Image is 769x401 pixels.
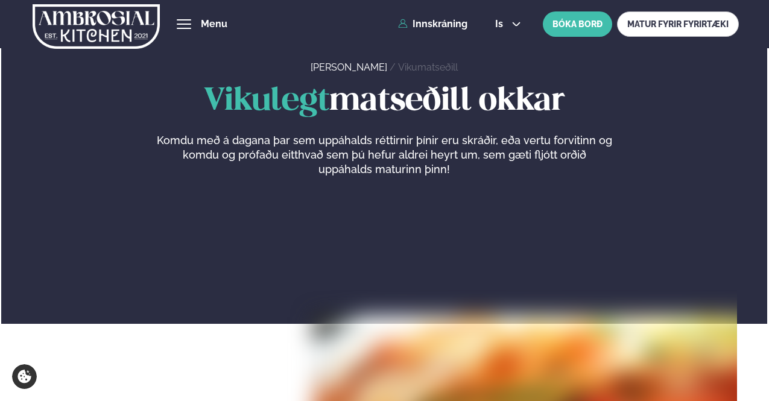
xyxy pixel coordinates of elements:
[398,19,467,30] a: Innskráning
[311,62,387,73] a: [PERSON_NAME]
[33,2,160,51] img: logo
[390,62,398,73] span: /
[543,11,612,37] button: BÓKA BORÐ
[486,19,531,29] button: is
[177,17,191,31] button: hamburger
[156,133,612,177] p: Komdu með á dagana þar sem uppáhalds réttirnir þínir eru skráðir, eða vertu forvitinn og komdu og...
[12,364,37,389] a: Cookie settings
[617,11,739,37] a: MATUR FYRIR FYRIRTÆKI
[204,86,329,116] span: Vikulegt
[31,84,737,119] h1: matseðill okkar
[495,19,507,29] span: is
[398,62,458,73] a: Vikumatseðill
